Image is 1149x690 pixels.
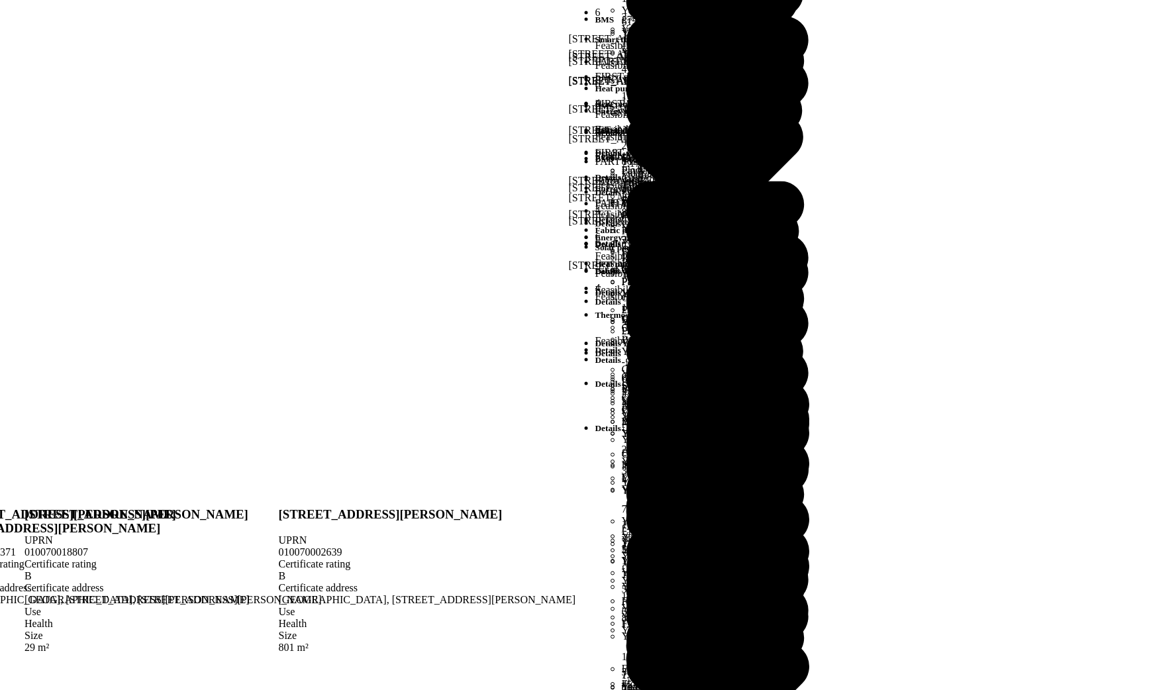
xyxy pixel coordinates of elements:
div: Certificate address [279,582,576,594]
li: Floor area: [622,246,803,258]
div: 010070018807 [25,546,322,558]
h3: [STREET_ADDRESS][PERSON_NAME] [279,507,576,522]
div: [GEOGRAPHIC_DATA], [STREET_ADDRESS][PERSON_NAME] [279,594,576,606]
span: 90 m² [668,195,692,206]
span: £640 – £1,100 [644,448,705,460]
li: Payback period: [622,460,803,472]
li: Floor area: [622,195,814,207]
span: 41.6 kWp (104 panels, 0.4 kW each) [647,380,803,391]
div: [GEOGRAPHIC_DATA], [STREET_ADDRESS][PERSON_NAME] [25,594,322,606]
div: Certificate rating [25,558,322,570]
div: Health [25,618,322,630]
div: 010070002639 [279,546,576,558]
div: UPRN [279,534,576,546]
li: Yearly GHG change: [622,47,814,194]
div: [STREET_ADDRESS][PERSON_NAME] [569,260,803,294]
li: 4 [595,282,803,294]
div: Certificate address [25,582,322,594]
li: Cost: [622,448,803,460]
div: 801 m² [279,642,576,654]
div: B [279,570,576,582]
li: Yearly energy savings: [622,472,803,611]
div: UPRN [25,534,322,546]
div: Health [279,618,576,630]
div: B [25,570,322,582]
div: Size [25,630,322,642]
div: 29 m² [25,642,322,654]
span: 12 – 20 years [690,460,747,471]
span: 2.36 tCO₂ [622,170,814,194]
h3: [STREET_ADDRESS][PERSON_NAME] [25,507,322,522]
div: Certificate rating [279,558,576,570]
span: £55 [622,587,803,611]
span: 33 m² [668,246,692,258]
span: 11.4 MWh, 41.4% [622,23,814,46]
div: Use [279,606,576,618]
span: 27 kgCO₂ [622,222,803,246]
li: Solar: [622,380,803,392]
div: Size [279,630,576,642]
h5: Details [595,423,803,434]
div: Use [25,606,322,618]
h5: Thermostatic radiator valves [595,310,803,320]
dt: Feasibility [595,335,803,347]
